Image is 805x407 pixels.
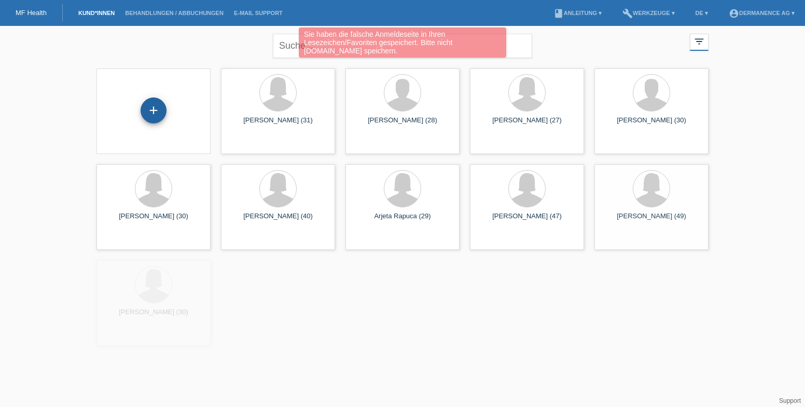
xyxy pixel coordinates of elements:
a: DE ▾ [690,10,713,16]
div: [PERSON_NAME] (30) [105,308,202,325]
div: [PERSON_NAME] (28) [354,116,451,133]
div: [PERSON_NAME] (27) [478,116,576,133]
a: Kund*innen [73,10,120,16]
a: E-Mail Support [229,10,288,16]
div: [PERSON_NAME] (30) [105,212,202,229]
div: [PERSON_NAME] (31) [229,116,327,133]
div: [PERSON_NAME] (47) [478,212,576,229]
i: book [553,8,564,19]
div: Arjeta Rapuca (29) [354,212,451,229]
a: buildWerkzeuge ▾ [617,10,680,16]
i: account_circle [729,8,739,19]
div: Kund*in hinzufügen [141,102,166,119]
a: Support [779,397,801,404]
a: bookAnleitung ▾ [548,10,607,16]
i: filter_list [693,36,705,47]
a: account_circleDermanence AG ▾ [724,10,800,16]
div: [PERSON_NAME] (49) [603,212,700,229]
i: build [622,8,633,19]
a: Behandlungen / Abbuchungen [120,10,229,16]
div: Sie haben die falsche Anmeldeseite in Ihren Lesezeichen/Favoriten gespeichert. Bitte nicht [DOMAI... [299,27,506,58]
div: [PERSON_NAME] (40) [229,212,327,229]
a: MF Health [16,9,47,17]
div: [PERSON_NAME] (30) [603,116,700,133]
